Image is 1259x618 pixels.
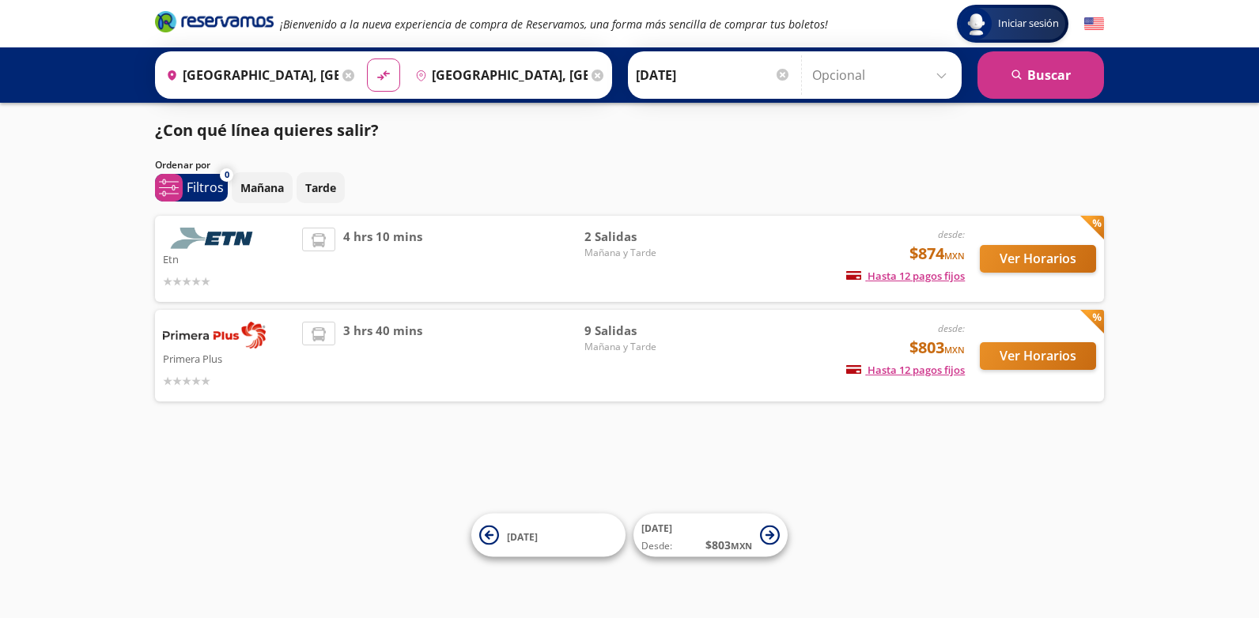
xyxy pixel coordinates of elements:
[155,9,274,33] i: Brand Logo
[980,245,1096,273] button: Ver Horarios
[163,249,294,268] p: Etn
[305,179,336,196] p: Tarde
[155,119,379,142] p: ¿Con qué línea quieres salir?
[944,250,965,262] small: MXN
[160,55,338,95] input: Buscar Origen
[155,174,228,202] button: 0Filtros
[846,363,965,377] span: Hasta 12 pagos fijos
[343,228,422,290] span: 4 hrs 10 mins
[297,172,345,203] button: Tarde
[240,179,284,196] p: Mañana
[641,522,672,535] span: [DATE]
[705,537,752,553] span: $ 803
[471,514,626,557] button: [DATE]
[187,178,224,197] p: Filtros
[944,344,965,356] small: MXN
[731,540,752,552] small: MXN
[812,55,954,95] input: Opcional
[641,539,672,553] span: Desde:
[155,158,210,172] p: Ordenar por
[343,322,422,390] span: 3 hrs 40 mins
[163,349,294,367] p: Primera Plus
[225,168,229,182] span: 0
[938,322,965,335] em: desde:
[584,340,695,354] span: Mañana y Tarde
[980,342,1096,370] button: Ver Horarios
[633,514,788,557] button: [DATE]Desde:$803MXN
[163,228,266,249] img: Etn
[232,172,293,203] button: Mañana
[584,228,695,246] span: 2 Salidas
[1084,14,1104,34] button: English
[280,17,828,32] em: ¡Bienvenido a la nueva experiencia de compra de Reservamos, una forma más sencilla de comprar tus...
[409,55,588,95] input: Buscar Destino
[909,336,965,360] span: $803
[909,242,965,266] span: $874
[163,322,266,349] img: Primera Plus
[507,529,538,543] span: [DATE]
[155,9,274,38] a: Brand Logo
[938,228,965,241] em: desde:
[846,269,965,283] span: Hasta 12 pagos fijos
[992,16,1065,32] span: Iniciar sesión
[584,246,695,260] span: Mañana y Tarde
[977,51,1104,99] button: Buscar
[584,322,695,340] span: 9 Salidas
[636,55,791,95] input: Elegir Fecha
